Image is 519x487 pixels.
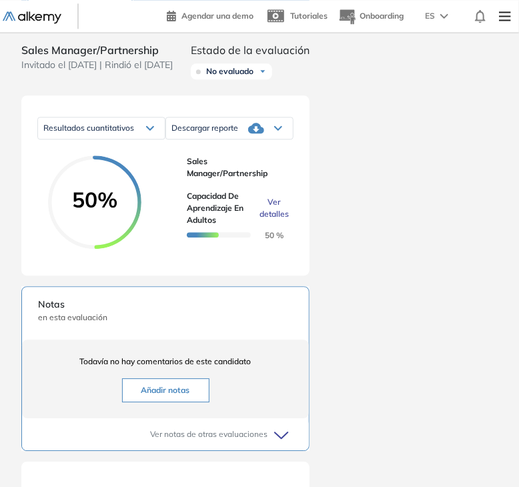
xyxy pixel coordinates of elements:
span: Sales Manager/Partnership [21,42,173,58]
span: Capacidad de Aprendizaje en Adultos [187,190,254,226]
span: Todavía no hay comentarios de este candidato [38,356,293,368]
iframe: Chat Widget [452,423,519,487]
a: Agendar una demo [167,7,253,23]
span: Estado de la evaluación [191,42,310,58]
img: Ícono de flecha [259,67,267,75]
button: Onboarding [338,2,404,31]
span: 50 % [249,230,284,240]
button: Ver detalles [254,196,283,220]
img: Logo [3,11,61,23]
span: Agendar una demo [181,11,253,21]
span: Descargar reporte [171,123,238,133]
span: Sales Manager/Partnership [187,155,283,179]
span: No evaluado [206,66,253,77]
span: Resultados cuantitativos [43,123,134,133]
span: Invitado el [DATE] | Rindió el [DATE] [21,58,173,72]
span: Ver notas de otras evaluaciones [150,428,268,440]
span: en esta evaluación [38,312,293,324]
img: arrow [440,13,448,19]
span: Tutoriales [290,11,328,21]
span: Ver detalles [259,196,289,220]
span: ES [425,10,435,22]
span: 50% [48,189,141,210]
span: Notas [38,298,293,312]
span: Onboarding [360,11,404,21]
img: Menu [494,3,516,29]
div: Widget de chat [452,423,519,487]
button: Añadir notas [122,378,209,402]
